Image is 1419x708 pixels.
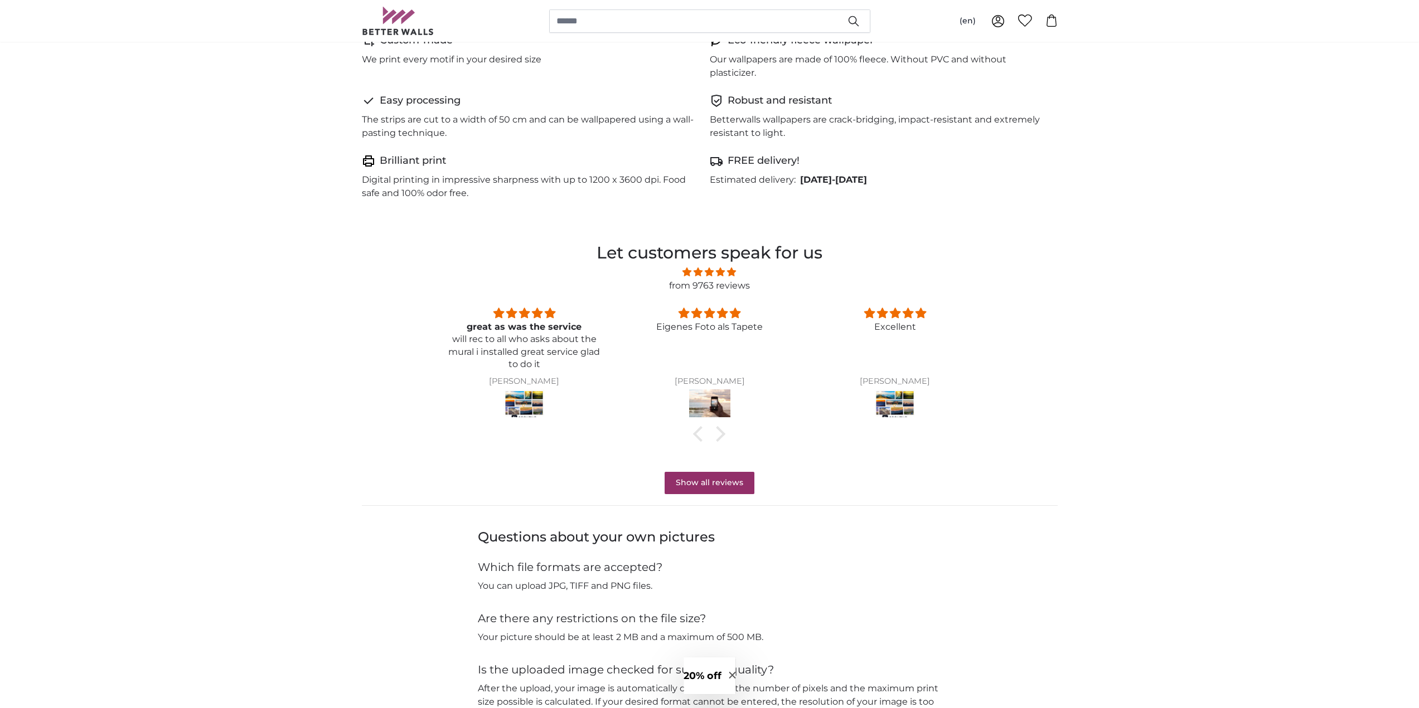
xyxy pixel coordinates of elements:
h4: Are there any restrictions on the file size? [478,611,942,626]
div: 5 stars [816,306,974,321]
p: Estimated delivery: [710,173,796,187]
p: You can upload JPG, TIFF and PNG files. [478,579,942,593]
h4: Easy processing [380,93,461,109]
div: [PERSON_NAME] [816,377,974,386]
h4: Which file formats are accepted? [478,559,942,575]
div: 5 stars [445,306,603,321]
div: 5 stars [631,306,789,321]
a: Show all reviews [665,472,754,494]
span: [DATE] [835,174,867,185]
h4: Is the uploaded image checked for sufficient quality? [478,662,942,677]
p: Betterwalls wallpapers are crack-bridging, impact-resistant and extremely resistant to light. [710,113,1049,140]
h4: FREE delivery! [728,153,800,169]
div: [PERSON_NAME] [445,377,603,386]
button: (en) [951,11,985,31]
h2: Let customers speak for us [431,240,987,265]
p: Eigenes Foto als Tapete [631,321,789,333]
h4: Robust and resistant [728,93,832,109]
p: Your picture should be at least 2 MB and a maximum of 500 MB. [478,631,942,644]
p: Excellent [816,321,974,333]
h4: Brilliant print [380,153,446,169]
b: - [800,174,867,185]
span: 4.81 stars [431,265,987,279]
img: Betterwalls [362,7,434,35]
img: Stockfoto [874,389,916,421]
p: Digital printing in impressive sharpness with up to 1200 x 3600 dpi. Food safe and 100% odor free. [362,173,701,200]
div: great as was the service [445,321,603,333]
p: will rec to all who asks about the mural i installed great service glad to do it [445,333,603,370]
img: Stockfoto [503,389,545,421]
div: [PERSON_NAME] [631,377,789,386]
img: Eigenes Foto als Tapete [689,389,730,421]
a: from 9763 reviews [669,280,750,291]
p: The strips are cut to a width of 50 cm and can be wallpapered using a wall-pasting technique. [362,113,701,140]
span: [DATE] [800,174,832,185]
p: We print every motif in your desired size [362,53,541,66]
p: Our wallpapers are made of 100% fleece. Without PVC and without plasticizer. [710,53,1049,80]
h3: Questions about your own pictures [478,528,942,546]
